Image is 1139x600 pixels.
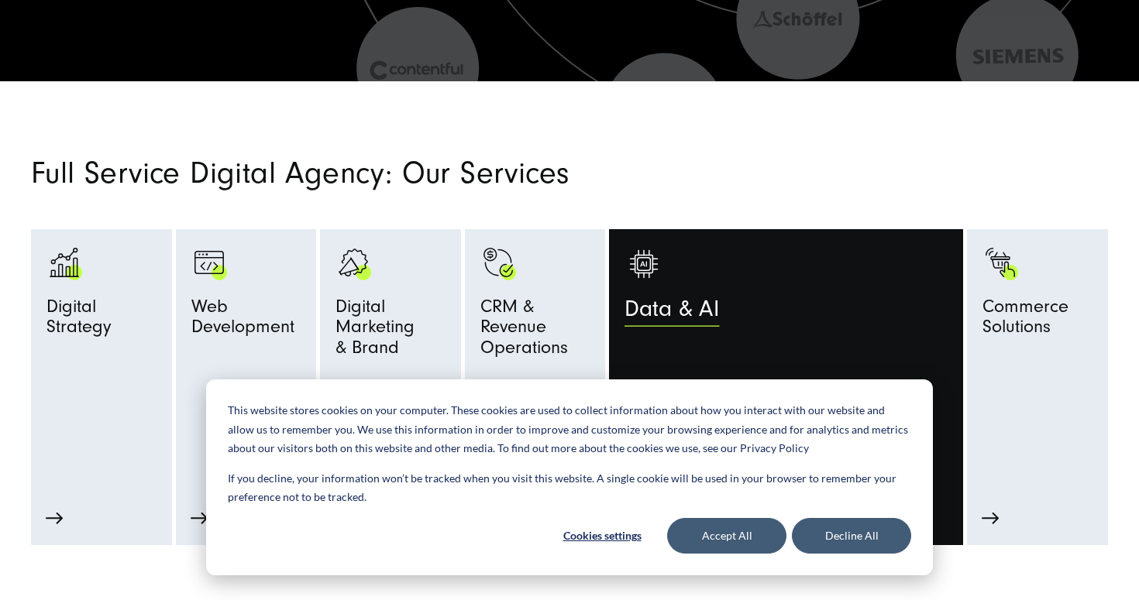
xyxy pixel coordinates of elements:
p: If you decline, your information won’t be tracked when you visit this website. A single cookie wi... [228,469,911,507]
span: Web Development [191,297,294,345]
img: AI [625,245,663,283]
a: analytics-graph-bar-business analytics-graph-bar-business_white DigitalStrategy [46,245,157,472]
span: Digital Marketing & Brand [336,297,446,365]
button: Decline All [792,518,911,554]
span: CRM & Revenue Operations [480,297,590,365]
button: Cookies settings [542,518,662,554]
h2: Full Service Digital Agency: Our Services [31,159,767,188]
a: Bild eines Fingers, der auf einen schwarzen Einkaufswagen mit grünen Akzenten klickt: Digitalagen... [982,245,1093,472]
a: advertising-megaphone-business-products_black advertising-megaphone-business-products_white Digit... [336,245,446,440]
p: This website stores cookies on your computer. These cookies are used to collect information about... [228,401,911,458]
a: KI AI Data & AI [625,245,948,407]
span: Digital Strategy [46,297,112,345]
span: Commerce Solutions [982,297,1093,345]
a: Browser Symbol als Zeichen für Web Development - Digitalagentur SUNZINET programming-browser-prog... [191,245,301,472]
div: Cookie banner [206,379,933,575]
button: Accept All [667,518,786,554]
a: Symbol mit einem Haken und einem Dollarzeichen. monetization-approve-business-products_white CRM ... [480,245,590,472]
span: Data & AI [625,297,720,331]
